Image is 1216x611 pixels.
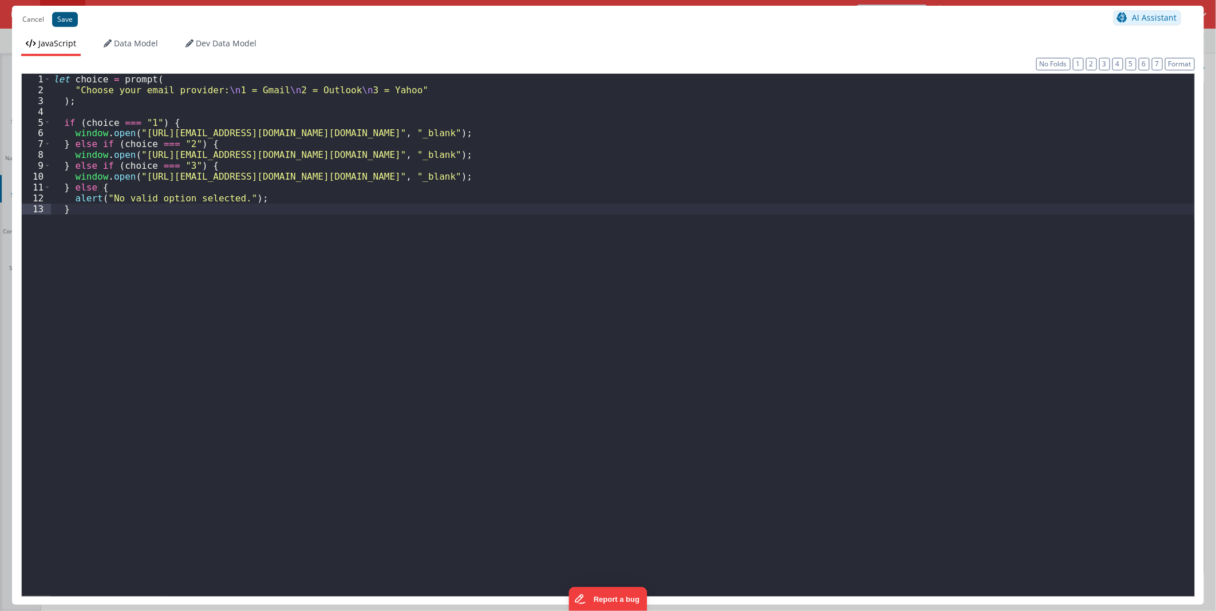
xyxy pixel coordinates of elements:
button: AI Assistant [1114,10,1181,25]
button: 5 [1126,58,1136,70]
button: 6 [1139,58,1150,70]
span: JavaScript [38,38,76,49]
button: No Folds [1036,58,1071,70]
button: Cancel [17,11,50,27]
div: 4 [22,106,51,117]
span: AI Assistant [1132,12,1177,23]
span: Dev Data Model [196,38,256,49]
button: Format [1165,58,1195,70]
button: 2 [1086,58,1097,70]
div: 1 [22,74,51,85]
div: 12 [22,193,51,204]
div: 2 [22,85,51,96]
button: 3 [1099,58,1110,70]
div: 13 [22,204,51,215]
iframe: Marker.io feedback button [569,587,648,611]
div: 6 [22,128,51,138]
div: 11 [22,182,51,193]
span: Data Model [114,38,158,49]
button: 4 [1112,58,1123,70]
button: Save [52,12,78,27]
div: 3 [22,96,51,106]
button: 7 [1152,58,1163,70]
div: 9 [22,160,51,171]
button: 1 [1073,58,1084,70]
div: 5 [22,117,51,128]
div: 10 [22,171,51,182]
div: 8 [22,149,51,160]
div: 7 [22,138,51,149]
